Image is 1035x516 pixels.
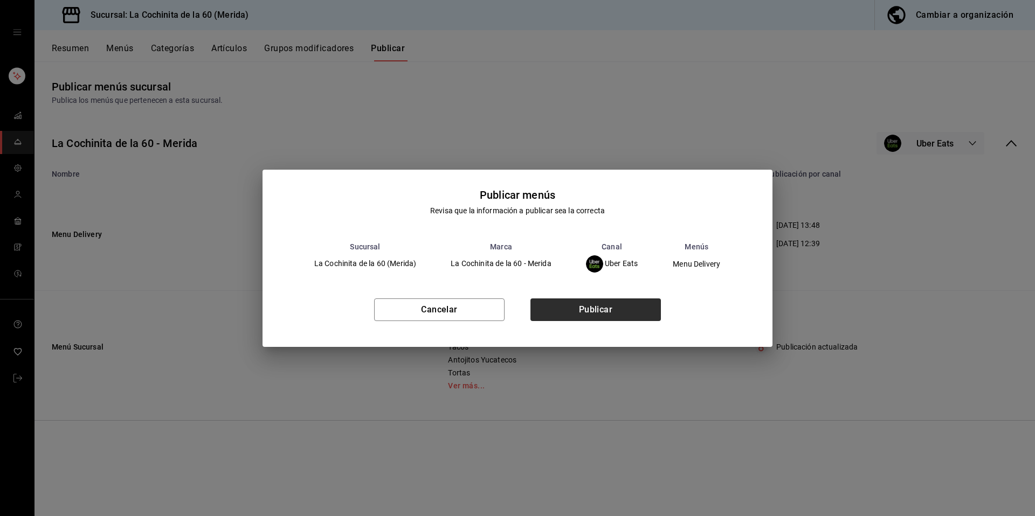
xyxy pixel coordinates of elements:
th: Menús [655,242,738,251]
div: Publicar menús [480,187,555,203]
th: Sucursal [297,242,434,251]
div: Uber Eats [586,255,638,273]
button: Cancelar [374,298,505,321]
td: La Cochinita de la 60 (Merida) [297,251,434,277]
th: Marca [433,242,569,251]
td: La Cochinita de la 60 - Merida [433,251,569,277]
button: Publicar [530,298,661,321]
div: Revisa que la información a publicar sea la correcta [430,205,605,217]
th: Canal [569,242,655,251]
span: Menu Delivery [673,260,720,268]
